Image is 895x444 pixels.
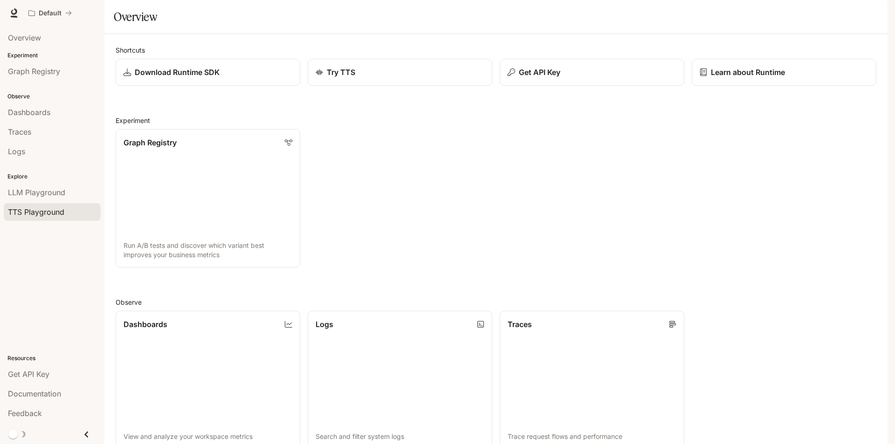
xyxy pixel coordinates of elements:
p: Trace request flows and performance [508,432,676,441]
p: Logs [316,319,333,330]
h2: Shortcuts [116,45,876,55]
a: Try TTS [308,59,492,86]
button: All workspaces [24,4,76,22]
h2: Experiment [116,116,876,125]
h1: Overview [114,7,157,26]
h2: Observe [116,297,876,307]
p: Traces [508,319,532,330]
a: Learn about Runtime [692,59,876,86]
a: Graph RegistryRun A/B tests and discover which variant best improves your business metrics [116,129,300,267]
p: View and analyze your workspace metrics [124,432,292,441]
p: Graph Registry [124,137,177,148]
button: Get API Key [500,59,684,86]
a: Download Runtime SDK [116,59,300,86]
p: Try TTS [327,67,355,78]
p: Search and filter system logs [316,432,484,441]
p: Dashboards [124,319,167,330]
p: Learn about Runtime [711,67,785,78]
p: Download Runtime SDK [135,67,220,78]
p: Get API Key [519,67,560,78]
p: Run A/B tests and discover which variant best improves your business metrics [124,241,292,260]
p: Default [39,9,62,17]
